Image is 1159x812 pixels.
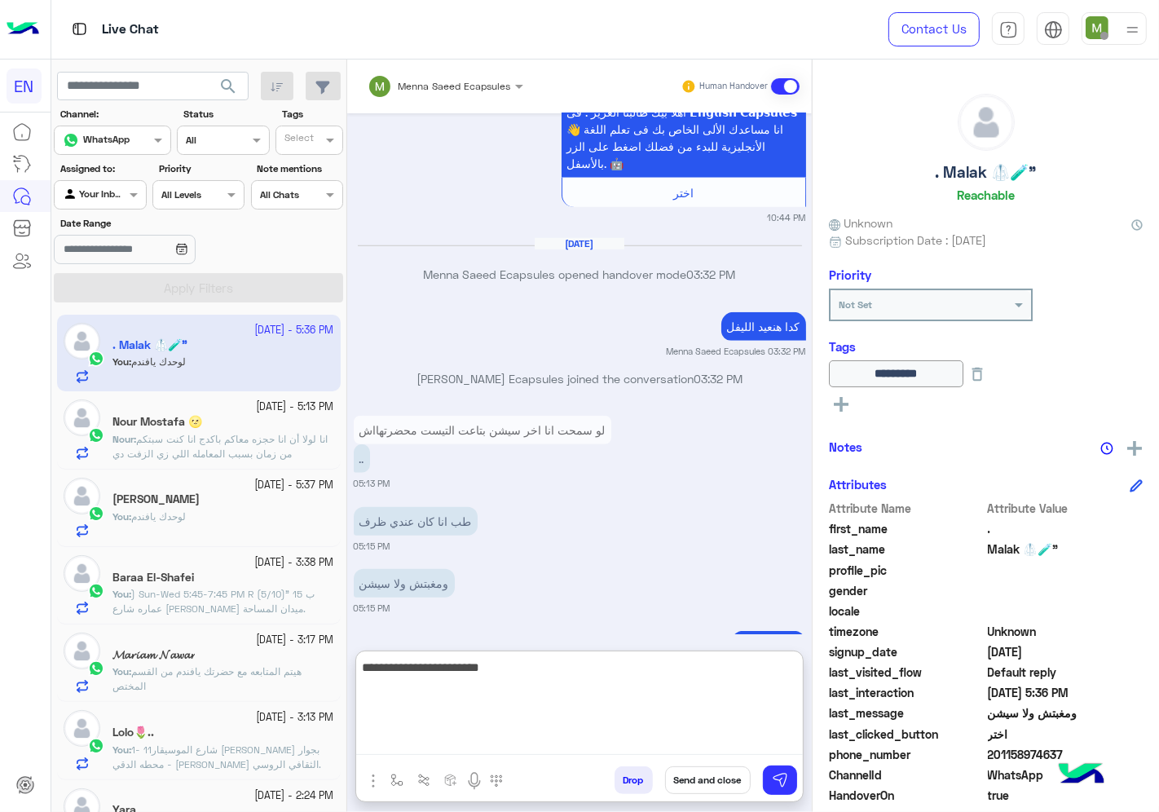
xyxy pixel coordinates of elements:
[183,107,267,121] label: Status
[988,520,1144,537] span: .
[562,98,806,178] p: 3/10/2025, 10:44 PM
[112,433,328,460] span: انا لولا أن انا حجزه معاكم باكدج انا كنت سبتكم من زمان بسبب المعامله اللي زي الزفت دي
[411,766,438,793] button: Trigger scenario
[60,107,170,121] label: Channel:
[721,312,806,341] p: 4/10/2025, 3:32 PM
[845,232,986,249] span: Subscription Date : [DATE]
[958,95,1014,150] img: defaultAdmin.png
[354,540,390,553] small: 05:15 PM
[465,771,484,791] img: send voice note
[88,505,104,522] img: WhatsApp
[829,787,985,804] span: HandoverOn
[829,562,985,579] span: profile_pic
[999,20,1018,39] img: tab
[829,664,985,681] span: last_visited_flow
[829,726,985,743] span: last_clicked_button
[282,107,342,121] label: Tags
[694,372,743,386] span: 03:32 PM
[839,298,872,311] b: Not Set
[364,771,383,791] img: send attachment
[7,68,42,104] div: EN
[687,267,736,281] span: 03:32 PM
[957,188,1015,202] h6: Reachable
[88,738,104,754] img: WhatsApp
[60,161,144,176] label: Assigned to:
[159,161,243,176] label: Priority
[699,80,768,93] small: Human Handover
[673,186,694,200] span: اختر
[112,665,131,677] b: :
[829,746,985,763] span: phone_number
[829,704,985,722] span: last_message
[354,477,390,490] small: 05:13 PM
[102,19,159,41] p: Live Chat
[112,588,129,600] span: You
[1122,20,1143,40] img: profile
[992,12,1025,46] a: tab
[112,510,131,523] b: :
[112,744,129,756] span: You
[829,520,985,537] span: first_name
[354,370,806,387] p: [PERSON_NAME] Ecapsules joined the conversation
[535,238,624,249] h6: [DATE]
[218,77,238,96] span: search
[64,399,100,436] img: defaultAdmin.png
[829,477,887,492] h6: Attributes
[988,664,1144,681] span: Default reply
[829,214,892,232] span: Unknown
[88,583,104,599] img: WhatsApp
[988,541,1144,558] span: Malak 🥼🧪"
[988,684,1144,701] span: 2025-10-04T14:36:57.7881702Z
[936,163,1037,182] h5: . Malak 🥼🧪"
[354,569,455,598] p: 4/10/2025, 5:15 PM
[390,774,403,787] img: select flow
[1053,747,1110,804] img: hulul-logo.png
[112,492,200,506] h5: SaRa MahMoud
[255,788,334,804] small: [DATE] - 2:24 PM
[988,766,1144,783] span: 2
[64,633,100,669] img: defaultAdmin.png
[444,774,457,787] img: create order
[988,746,1144,763] span: 201158974637
[988,500,1144,517] span: Attribute Value
[54,273,343,302] button: Apply Filters
[112,588,131,600] b: :
[354,444,370,473] p: 4/10/2025, 5:13 PM
[1127,441,1142,456] img: add
[257,633,334,648] small: [DATE] - 3:17 PM
[69,19,90,39] img: tab
[257,399,334,415] small: [DATE] - 5:13 PM
[988,582,1144,599] span: null
[490,774,503,788] img: make a call
[829,684,985,701] span: last_interaction
[438,766,465,793] button: create order
[60,216,243,231] label: Date Range
[112,433,134,445] span: Nour
[112,415,202,429] h5: Nour Mostafa 🌝
[988,787,1144,804] span: true
[354,416,611,444] p: 4/10/2025, 5:13 PM
[354,507,478,536] p: 4/10/2025, 5:15 PM
[829,339,1143,354] h6: Tags
[988,704,1144,722] span: ومغبتش ولا سيشن
[354,602,390,615] small: 05:15 PM
[665,766,751,794] button: Send and close
[1044,20,1063,39] img: tab
[829,500,985,517] span: Attribute Name
[988,623,1144,640] span: Unknown
[829,623,985,640] span: timezone
[829,766,985,783] span: ChannelId
[417,774,430,787] img: Trigger scenario
[112,648,195,662] h5: 𝓜𝓪𝓻𝓲𝓪𝓶 𝓝𝓪𝔀𝓪𝓻
[988,726,1144,743] span: اختر
[829,267,871,282] h6: Priority
[282,130,314,149] div: Select
[112,665,302,692] span: هيتم المتابعه مع حضرتك يافندم من القسم المختص
[354,266,806,283] p: Menna Saeed Ecapsules opened handover mode
[731,631,806,660] p: 4/10/2025, 5:36 PM
[112,744,321,785] span: 1- 11شارع الموسيقار علي اسماعيل الدقي بجوار محطه الدقي - خلف المركز الثقافي الروسي. (Caps 1) 📍 ht...
[384,766,411,793] button: select flow
[64,478,100,514] img: defaultAdmin.png
[64,555,100,592] img: defaultAdmin.png
[112,588,315,673] span: ) Sun-Wed 5:45-7:45 PM R (5/10)" 15 ب عماره شارع هارون الدقي ميدان المساحة. (Caps 2) عماره تحتها ...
